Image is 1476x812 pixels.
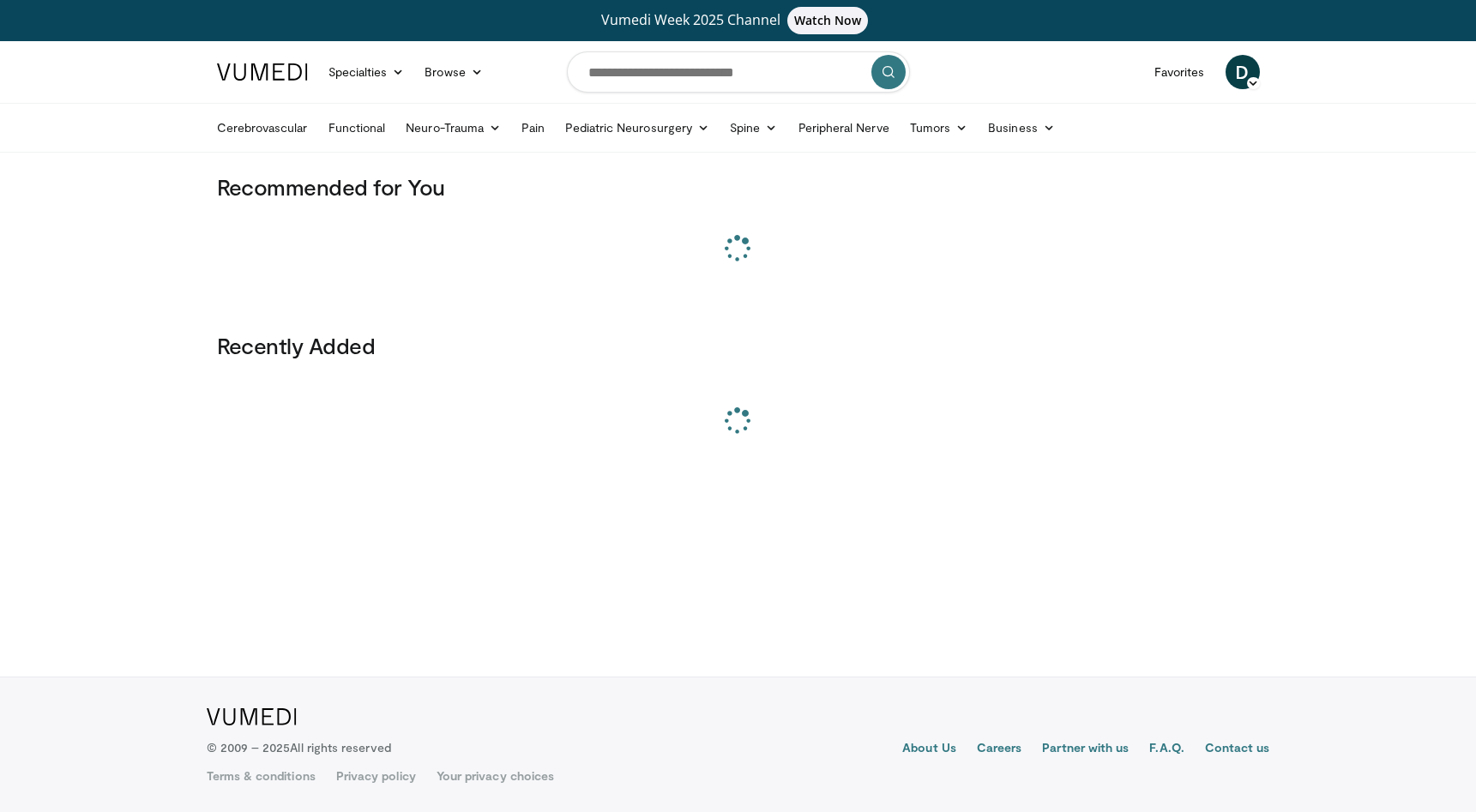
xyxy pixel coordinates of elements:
a: Peripheral Nerve [788,111,900,145]
a: Browse [414,55,493,89]
a: Business [978,111,1065,145]
a: Your privacy choices [437,767,554,785]
a: Cerebrovascular [207,111,318,145]
a: F.A.Q. [1149,739,1184,760]
a: About Us [902,739,956,760]
img: VuMedi Logo [207,708,297,725]
a: Neuro-Trauma [395,111,511,145]
a: Pediatric Neurosurgery [555,111,720,145]
a: D [1226,55,1260,89]
h3: Recommended for You [217,173,1260,201]
a: Careers [977,739,1022,760]
p: © 2009 – 2025 [207,739,391,756]
img: VuMedi Logo [217,63,308,81]
a: Partner with us [1042,739,1129,760]
input: Search topics, interventions [567,51,910,93]
h3: Recently Added [217,332,1260,359]
a: Functional [318,111,396,145]
span: Watch Now [787,7,869,34]
a: Tumors [900,111,979,145]
a: Contact us [1205,739,1270,760]
a: Spine [720,111,787,145]
span: All rights reserved [290,740,390,755]
a: Terms & conditions [207,767,316,785]
a: Favorites [1144,55,1215,89]
a: Vumedi Week 2025 ChannelWatch Now [220,7,1257,34]
a: Privacy policy [336,767,416,785]
a: Specialties [318,55,415,89]
a: Pain [511,111,555,145]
